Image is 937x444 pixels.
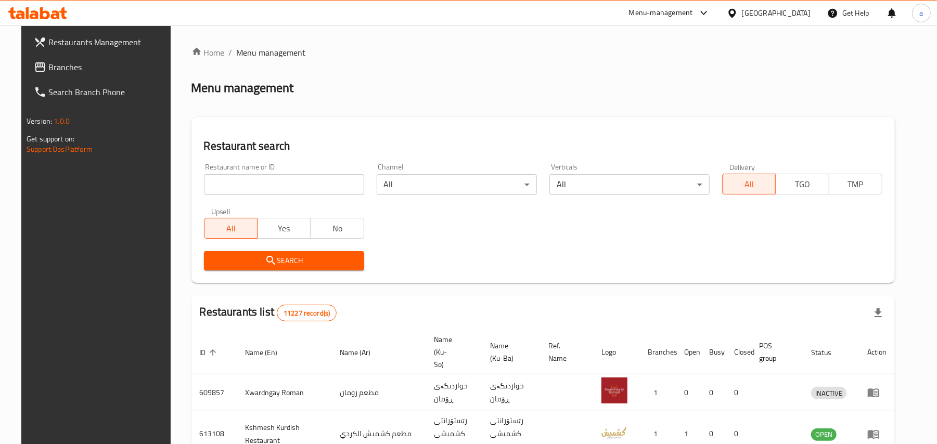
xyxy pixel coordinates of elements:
button: Search [204,251,364,270]
span: TMP [833,177,878,192]
nav: breadcrumb [191,46,895,59]
label: Upsell [211,207,230,215]
div: Menu-management [629,7,693,19]
td: خواردنگەی ڕۆمان [426,374,482,411]
div: [GEOGRAPHIC_DATA] [742,7,811,19]
span: Version: [27,114,52,128]
td: Xwardngay Roman [237,374,331,411]
th: Busy [701,330,726,374]
div: Menu [867,386,887,399]
span: Name (Ku-Ba) [491,339,528,364]
div: Export file [866,301,891,325]
span: INACTIVE [811,387,846,399]
span: 11227 record(s) [277,308,336,318]
a: Branches [25,55,178,80]
th: Logo [593,330,640,374]
span: OPEN [811,428,837,440]
span: Ref. Name [549,339,581,364]
button: All [204,218,258,239]
td: 0 [676,374,701,411]
td: 0 [726,374,751,411]
h2: Restaurants list [200,304,337,321]
span: Yes [262,221,306,236]
td: 1 [640,374,676,411]
a: Support.OpsPlatform [27,142,93,156]
a: Restaurants Management [25,30,178,55]
span: TGO [780,177,825,192]
span: Get support on: [27,132,74,146]
label: Delivery [729,163,755,171]
span: Menu management [237,46,306,59]
a: Home [191,46,225,59]
span: 1.0.0 [54,114,70,128]
span: Name (Ar) [340,346,384,359]
img: Xwardngay Roman [601,377,627,403]
input: Search for restaurant name or ID.. [204,174,364,195]
span: No [315,221,360,236]
span: Status [811,346,845,359]
button: Yes [257,218,311,239]
th: Closed [726,330,751,374]
div: All [549,174,710,195]
span: Search Branch Phone [48,86,170,98]
div: Total records count [277,305,337,321]
li: / [229,46,233,59]
th: Branches [640,330,676,374]
span: Branches [48,61,170,73]
span: Name (En) [246,346,291,359]
span: ID [200,346,220,359]
span: Name (Ku-So) [434,333,470,371]
th: Open [676,330,701,374]
td: 0 [701,374,726,411]
span: Restaurants Management [48,36,170,48]
button: All [722,174,776,194]
button: TGO [775,174,829,194]
h2: Menu management [191,80,294,96]
button: No [310,218,364,239]
div: All [377,174,537,195]
span: POS group [760,339,790,364]
div: Menu [867,428,887,440]
span: Search [212,254,356,267]
h2: Restaurant search [204,138,882,154]
th: Action [859,330,895,374]
td: 609857 [191,374,237,411]
td: خواردنگەی ڕۆمان [482,374,541,411]
button: TMP [829,174,882,194]
span: All [209,221,253,236]
span: a [919,7,923,19]
a: Search Branch Phone [25,80,178,105]
span: All [727,177,772,192]
div: INACTIVE [811,387,846,399]
td: مطعم رومان [331,374,426,411]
